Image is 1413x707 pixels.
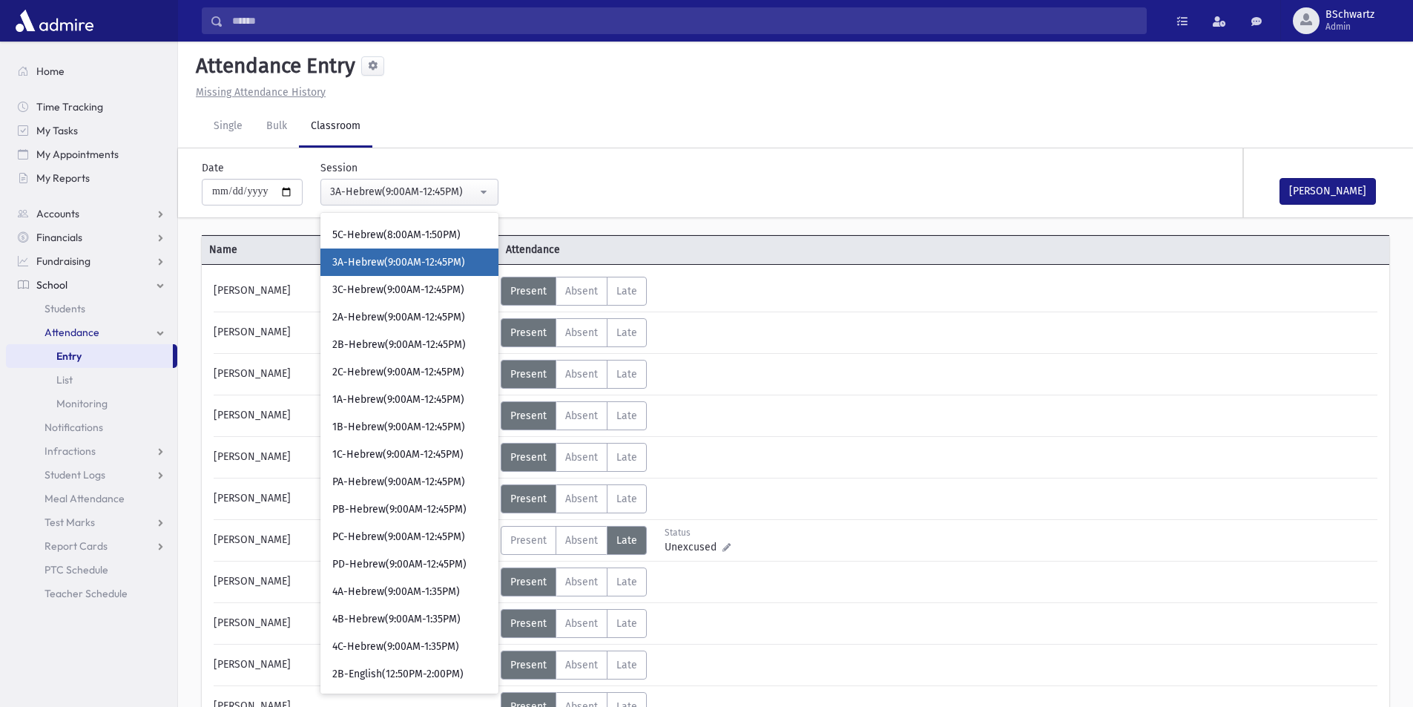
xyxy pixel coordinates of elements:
span: Monitoring [56,397,108,410]
span: 2B-Hebrew(9:00AM-12:45PM) [332,338,466,352]
span: Student Logs [45,468,105,481]
div: AttTypes [501,526,647,555]
span: Financials [36,231,82,244]
span: 1A-Hebrew(9:00AM-12:45PM) [332,392,464,407]
span: Report Cards [45,539,108,553]
span: Present [510,493,547,505]
span: 2C-Hebrew(9:00AM-12:45PM) [332,365,464,380]
span: Absent [565,576,598,588]
div: [PERSON_NAME] [206,277,501,306]
span: Test Marks [45,516,95,529]
span: Name [202,242,498,257]
div: AttTypes [501,568,647,596]
u: Missing Attendance History [196,86,326,99]
span: Attendance [45,326,99,339]
input: Search [223,7,1146,34]
a: Accounts [6,202,177,226]
a: My Reports [6,166,177,190]
div: [PERSON_NAME] [206,526,501,555]
span: PD-Hebrew(9:00AM-12:45PM) [332,557,467,572]
span: Absent [565,326,598,339]
span: Late [616,493,637,505]
a: Entry [6,344,173,368]
div: [PERSON_NAME] [206,484,501,513]
div: [PERSON_NAME] [206,443,501,472]
span: Absent [565,493,598,505]
span: 4A-Hebrew(9:00AM-1:35PM) [332,585,460,599]
div: [PERSON_NAME] [206,318,501,347]
span: Home [36,65,65,78]
span: PB-Hebrew(9:00AM-12:45PM) [332,502,467,517]
span: Late [616,285,637,297]
span: Entry [56,349,82,363]
a: Monitoring [6,392,177,415]
label: Session [320,160,358,176]
span: 3C-Hebrew(9:00AM-12:45PM) [332,283,464,297]
span: PA-Hebrew(9:00AM-12:45PM) [332,475,465,490]
div: 3A-Hebrew(9:00AM-12:45PM) [330,184,477,200]
div: AttTypes [501,484,647,513]
a: Fundraising [6,249,177,273]
div: [PERSON_NAME] [206,360,501,389]
span: Late [616,451,637,464]
span: 4C-Hebrew(9:00AM-1:35PM) [332,639,459,654]
span: Notifications [45,421,103,434]
span: Present [510,617,547,630]
span: Present [510,451,547,464]
span: 5C-Hebrew(8:00AM-1:50PM) [332,228,461,243]
span: Fundraising [36,254,90,268]
div: [PERSON_NAME] [206,401,501,430]
div: AttTypes [501,360,647,389]
span: Accounts [36,207,79,220]
a: My Appointments [6,142,177,166]
span: Absent [565,617,598,630]
a: Attendance [6,320,177,344]
a: Time Tracking [6,95,177,119]
a: Single [202,106,254,148]
button: 3A-Hebrew(9:00AM-12:45PM) [320,179,498,205]
div: [PERSON_NAME] [206,609,501,638]
div: AttTypes [501,277,647,306]
span: PC-Hebrew(9:00AM-12:45PM) [332,530,465,545]
span: My Reports [36,171,90,185]
a: Bulk [254,106,299,148]
a: Classroom [299,106,372,148]
a: Financials [6,226,177,249]
a: Test Marks [6,510,177,534]
a: Report Cards [6,534,177,558]
span: My Tasks [36,124,78,137]
a: School [6,273,177,297]
span: Absent [565,410,598,422]
div: [PERSON_NAME] [206,568,501,596]
a: Missing Attendance History [190,86,326,99]
span: 1C-Hebrew(9:00AM-12:45PM) [332,447,464,462]
span: Late [616,659,637,671]
span: 1B-Hebrew(9:00AM-12:45PM) [332,420,465,435]
span: Absent [565,285,598,297]
span: Admin [1325,21,1374,33]
span: Absent [565,659,598,671]
div: AttTypes [501,401,647,430]
span: 2B-English(12:50PM-2:00PM) [332,667,464,682]
span: Present [510,410,547,422]
span: Present [510,576,547,588]
span: Teacher Schedule [45,587,128,600]
label: Date [202,160,224,176]
a: Meal Attendance [6,487,177,510]
div: AttTypes [501,443,647,472]
span: Late [616,534,637,547]
span: Late [616,368,637,381]
div: AttTypes [501,651,647,680]
span: Present [510,534,547,547]
span: Absent [565,534,598,547]
span: Meal Attendance [45,492,125,505]
span: Unexcused [665,539,722,555]
span: List [56,373,73,387]
div: Status [665,526,731,539]
span: Students [45,302,85,315]
span: 2A-Hebrew(9:00AM-12:45PM) [332,310,465,325]
span: Late [616,326,637,339]
div: AttTypes [501,609,647,638]
span: School [36,278,67,292]
a: Infractions [6,439,177,463]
